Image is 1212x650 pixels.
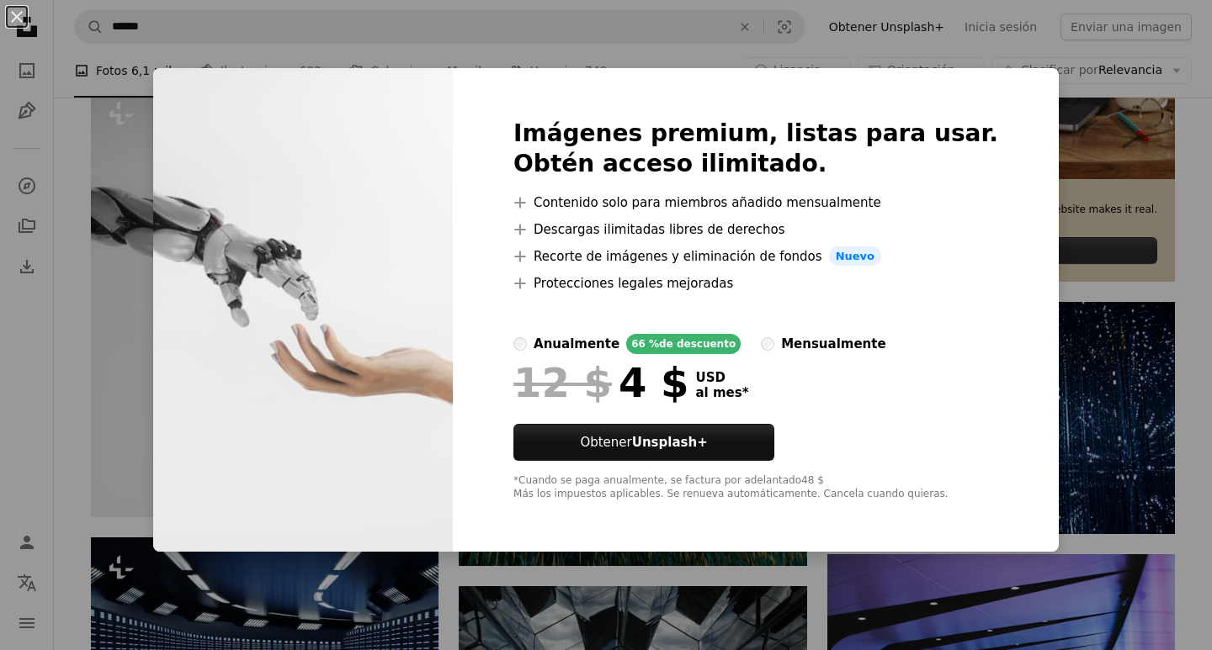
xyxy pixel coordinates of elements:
[829,246,881,267] span: Nuevo
[695,385,748,400] span: al mes *
[781,334,885,354] div: mensualmente
[513,219,998,240] li: Descargas ilimitadas libres de derechos
[626,334,741,354] div: 66 % de descuento
[513,361,688,404] div: 4 $
[534,334,619,354] div: anualmente
[632,435,708,450] strong: Unsplash+
[695,370,748,385] span: USD
[513,246,998,267] li: Recorte de imágenes y eliminación de fondos
[513,337,527,351] input: anualmente66 %de descuento
[513,273,998,293] li: Protecciones legales mejoradas
[513,474,998,501] div: *Cuando se paga anualmente, se factura por adelantado 48 $ Más los impuestos aplicables. Se renue...
[513,119,998,179] h2: Imágenes premium, listas para usar. Obtén acceso ilimitado.
[761,337,774,351] input: mensualmente
[513,193,998,213] li: Contenido solo para miembros añadido mensualmente
[153,68,453,552] img: premium_photo-1680608979589-e9349ed066d5
[513,424,774,461] button: ObtenerUnsplash+
[513,361,612,404] span: 12 $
